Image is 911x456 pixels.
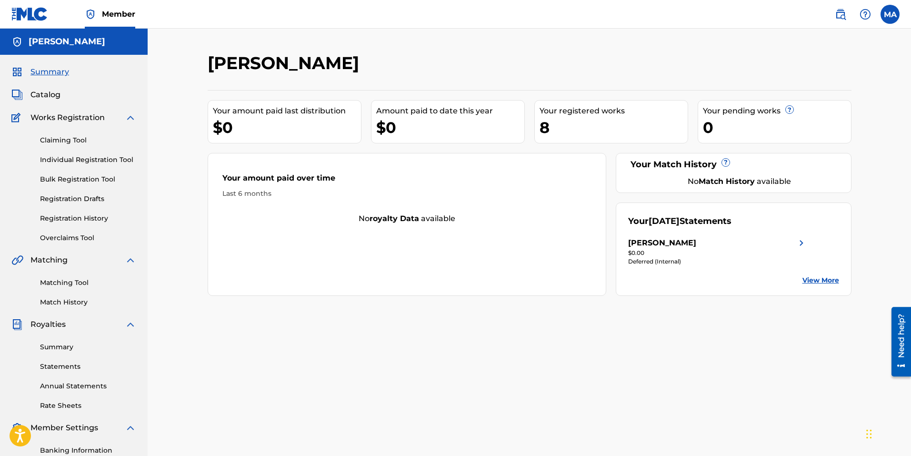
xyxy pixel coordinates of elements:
[703,105,851,117] div: Your pending works
[40,174,136,184] a: Bulk Registration Tool
[628,215,731,228] div: Your Statements
[866,420,872,448] div: Drag
[125,112,136,123] img: expand
[40,401,136,411] a: Rate Sheets
[222,189,592,199] div: Last 6 months
[30,89,60,101] span: Catalog
[11,66,69,78] a: SummarySummary
[628,249,807,257] div: $0.00
[11,254,23,266] img: Matching
[884,303,911,380] iframe: Resource Center
[30,112,105,123] span: Works Registration
[786,106,793,113] span: ?
[881,5,900,24] div: User Menu
[722,159,730,166] span: ?
[40,213,136,223] a: Registration History
[860,9,871,20] img: help
[802,275,839,285] a: View More
[11,36,23,48] img: Accounts
[40,135,136,145] a: Claiming Tool
[640,176,839,187] div: No available
[11,112,24,123] img: Works Registration
[628,237,696,249] div: [PERSON_NAME]
[863,410,911,456] iframe: Chat Widget
[370,214,419,223] strong: royalty data
[376,117,524,138] div: $0
[628,257,807,266] div: Deferred (Internal)
[40,155,136,165] a: Individual Registration Tool
[30,254,68,266] span: Matching
[40,233,136,243] a: Overclaims Tool
[30,422,98,434] span: Member Settings
[40,342,136,352] a: Summary
[376,105,524,117] div: Amount paid to date this year
[628,158,839,171] div: Your Match History
[40,297,136,307] a: Match History
[40,362,136,372] a: Statements
[102,9,135,20] span: Member
[30,66,69,78] span: Summary
[11,7,48,21] img: MLC Logo
[208,213,606,224] div: No available
[11,66,23,78] img: Summary
[40,381,136,391] a: Annual Statements
[40,278,136,288] a: Matching Tool
[213,117,361,138] div: $0
[699,177,755,186] strong: Match History
[11,89,60,101] a: CatalogCatalog
[540,117,688,138] div: 8
[40,194,136,204] a: Registration Drafts
[628,237,807,266] a: [PERSON_NAME]right chevron icon$0.00Deferred (Internal)
[40,446,136,456] a: Banking Information
[796,237,807,249] img: right chevron icon
[85,9,96,20] img: Top Rightsholder
[703,117,851,138] div: 0
[11,319,23,330] img: Royalties
[222,172,592,189] div: Your amount paid over time
[125,422,136,434] img: expand
[856,5,875,24] div: Help
[125,319,136,330] img: expand
[208,52,364,74] h2: [PERSON_NAME]
[540,105,688,117] div: Your registered works
[649,216,680,226] span: [DATE]
[29,36,105,47] h5: MAURICE AVERY
[213,105,361,117] div: Your amount paid last distribution
[831,5,850,24] a: Public Search
[835,9,846,20] img: search
[125,254,136,266] img: expand
[11,422,23,434] img: Member Settings
[30,319,66,330] span: Royalties
[11,89,23,101] img: Catalog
